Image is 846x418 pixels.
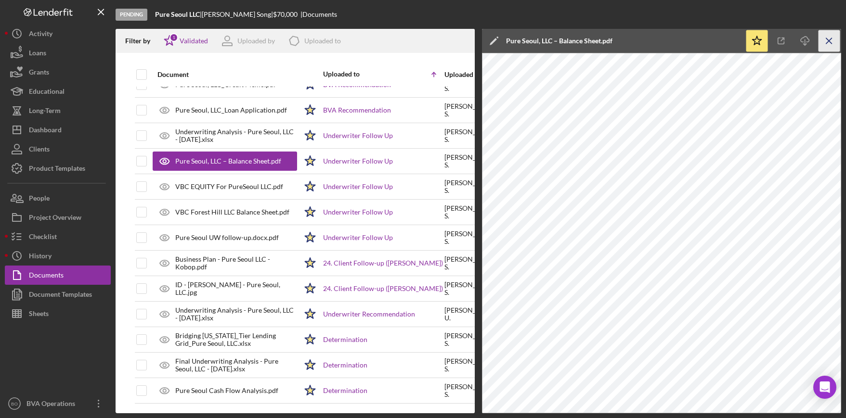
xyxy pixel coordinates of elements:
b: Pure Seoul LLC [155,10,200,18]
div: Open Intercom Messenger [813,376,836,399]
div: Uploaded to [304,37,341,45]
div: Educational [29,82,65,103]
div: Activity [29,24,52,46]
div: [PERSON_NAME] S . [444,230,498,245]
div: Checklist [29,227,57,249]
button: Product Templates [5,159,111,178]
div: [PERSON_NAME] S . [444,179,498,194]
div: Pure Seoul, LLC – Balance Sheet.pdf [506,37,612,45]
div: [PERSON_NAME] S . [444,204,498,220]
div: Dashboard [29,120,62,142]
div: | [155,11,202,18]
div: Project Overview [29,208,81,229]
div: Product Templates [29,159,85,180]
div: BVA Operations [24,394,87,416]
a: Determination [323,387,367,394]
text: BO [11,401,18,406]
div: Documents [29,266,64,287]
div: Grants [29,63,49,84]
div: Pure Seoul, LLC – Balance Sheet.pdf [175,157,281,165]
div: [PERSON_NAME] U . [444,306,498,322]
button: Documents [5,266,111,285]
div: Pure Seoul UW follow-up.docx.pdf [175,234,279,241]
div: [PERSON_NAME] S . [444,128,498,143]
div: [PERSON_NAME] S . [444,255,498,271]
a: Underwriter Follow Up [323,234,393,241]
a: Underwriter Follow Up [323,183,393,190]
div: VBC Forest Hill LLC Balance Sheet.pdf [175,208,289,216]
div: Document Templates [29,285,92,306]
div: Underwriting Analysis - Pure Seoul, LLC - [DATE].xlsx [175,306,297,322]
a: 24. Client Follow-up ([PERSON_NAME]) [323,285,443,292]
div: Sheets [29,304,49,326]
a: Underwriter Follow Up [323,157,393,165]
button: Loans [5,43,111,63]
div: [PERSON_NAME] S . [444,357,498,373]
div: Filter by [125,37,157,45]
div: Final Underwriting Analysis - Pure Seoul, LLC - [DATE].xlsx [175,357,297,373]
div: [PERSON_NAME] S . [444,332,498,347]
a: BVA Recommendation [323,106,391,114]
div: Uploaded by [237,37,275,45]
div: Uploaded by [444,71,498,78]
div: Document [157,71,297,78]
a: Underwriter Follow Up [323,132,393,139]
div: Bridging [US_STATE]_Tier Lending Grid_Pure Seoul, LLC.xlsx [175,332,297,347]
div: Validated [180,37,208,45]
button: BOBVA Operations [5,394,111,413]
button: Educational [5,82,111,101]
div: People [29,189,50,210]
div: VBC EQUITY For PureSeoul LLC.pdf [175,183,283,190]
div: [PERSON_NAME] S . [444,383,498,398]
div: Loans [29,43,46,65]
span: $70,000 [273,10,298,18]
div: Pending [116,9,147,21]
a: Underwriter Follow Up [323,208,393,216]
div: | Documents [300,11,337,18]
div: 1 [169,33,178,42]
button: Clients [5,139,111,159]
div: ID - [PERSON_NAME] - Pure Seoul, LLC.jpg [175,281,297,296]
div: Clients [29,139,50,161]
button: Activity [5,24,111,43]
div: [PERSON_NAME] Song | [202,11,273,18]
div: [PERSON_NAME] S . [444,281,498,296]
button: Checklist [5,227,111,246]
button: Project Overview [5,208,111,227]
div: Uploaded to [323,70,383,78]
a: Determination [323,336,367,343]
div: [PERSON_NAME] S . [444,153,498,169]
a: Underwriter Recommendation [323,310,415,318]
div: History [29,246,52,268]
div: [PERSON_NAME] S . [444,102,498,118]
button: People [5,189,111,208]
div: Pure Seoul, LLC_Loan Application.pdf [175,106,287,114]
div: Underwriting Analysis - Pure Seoul, LLC - [DATE].xlsx [175,128,297,143]
a: Determination [323,361,367,369]
a: 24. Client Follow-up ([PERSON_NAME]) [323,259,443,267]
div: Business Plan - Pure Seoul LLC - Kobop.pdf [175,255,297,271]
button: History [5,246,111,266]
div: Long-Term [29,101,61,123]
div: Pure Seoul Cash Flow Analysis.pdf [175,387,278,394]
button: Document Templates [5,285,111,304]
button: Grants [5,63,111,82]
button: Long-Term [5,101,111,120]
button: Sheets [5,304,111,323]
button: Dashboard [5,120,111,139]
